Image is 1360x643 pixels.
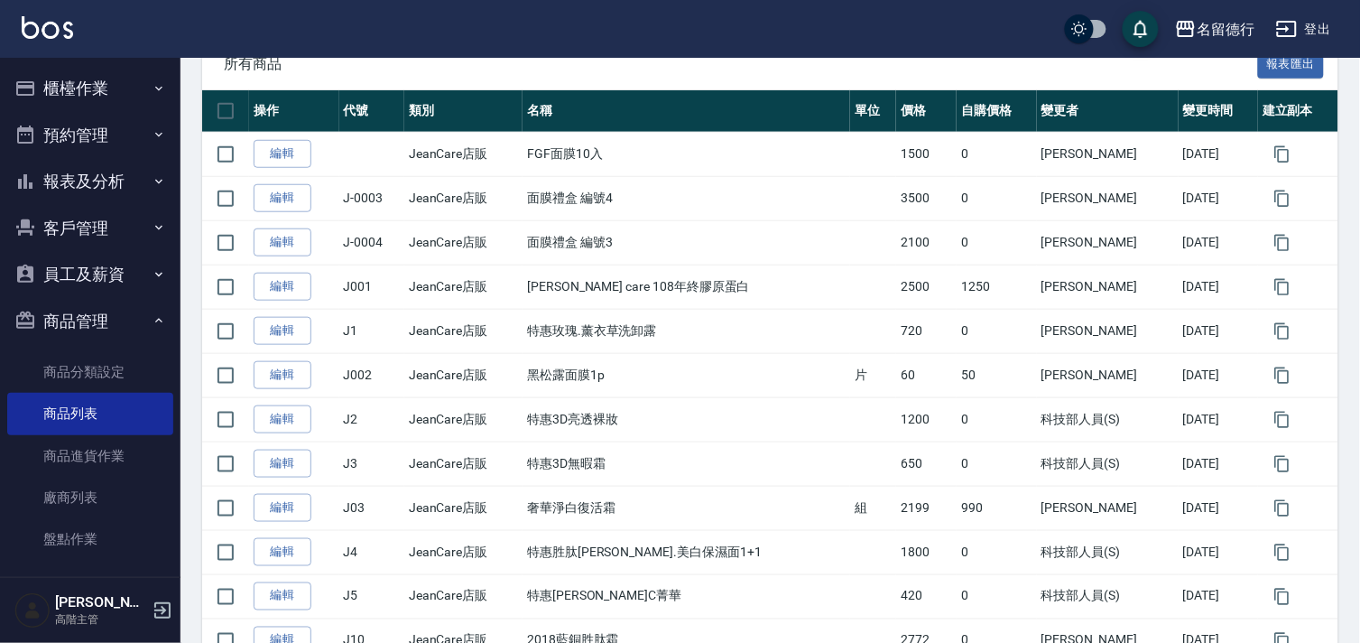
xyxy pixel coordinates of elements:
td: 0 [957,309,1037,353]
th: 價格 [896,90,957,133]
td: 特惠玫瑰.薰衣草洗卸露 [523,309,850,353]
td: 面膜禮盒 編號4 [523,176,850,220]
td: JeanCare店販 [404,265,523,309]
button: 登出 [1269,13,1338,46]
span: 所有商品 [224,55,1258,73]
td: [DATE] [1179,574,1259,619]
td: JeanCare店販 [404,176,523,220]
td: [DATE] [1179,220,1259,265]
td: 特惠3D亮透裸妝 [523,397,850,442]
td: JeanCare店販 [404,353,523,397]
th: 變更者 [1037,90,1179,133]
p: 高階主管 [55,611,147,628]
td: 特惠[PERSON_NAME]C菁華 [523,574,850,619]
a: 編輯 [254,405,311,433]
td: J002 [339,353,404,397]
td: [PERSON_NAME] [1037,309,1179,353]
th: 建立副本 [1258,90,1338,133]
td: J2 [339,397,404,442]
th: 類別 [404,90,523,133]
th: 名稱 [523,90,850,133]
img: Person [14,592,51,629]
td: 0 [957,397,1037,442]
td: [DATE] [1179,176,1259,220]
td: JeanCare店販 [404,132,523,176]
th: 操作 [249,90,339,133]
td: 1250 [957,265,1037,309]
button: 員工及薪資 [7,251,173,298]
td: JeanCare店販 [404,442,523,486]
td: 2199 [896,486,957,530]
td: 奢華淨白復活霜 [523,486,850,530]
td: [DATE] [1179,397,1259,442]
td: J001 [339,265,404,309]
td: [DATE] [1179,442,1259,486]
td: 1800 [896,530,957,574]
a: 編輯 [254,450,311,478]
td: 面膜禮盒 編號3 [523,220,850,265]
td: [PERSON_NAME] care 108年終膠原蛋白 [523,265,850,309]
a: 編輯 [254,184,311,212]
button: 客戶管理 [7,205,173,252]
td: 0 [957,530,1037,574]
td: JeanCare店販 [404,574,523,619]
button: 報表及分析 [7,158,173,205]
td: 50 [957,353,1037,397]
td: 特惠3D無暇霜 [523,442,850,486]
td: JeanCare店販 [404,220,523,265]
a: 商品進貨作業 [7,435,173,477]
td: 0 [957,574,1037,619]
td: 科技部人員(S) [1037,574,1179,619]
th: 代號 [339,90,404,133]
a: 廠商列表 [7,477,173,518]
td: 2100 [896,220,957,265]
td: [DATE] [1179,486,1259,530]
td: [DATE] [1179,265,1259,309]
a: 報表匯出 [1258,54,1325,71]
button: 名留德行 [1168,11,1262,48]
td: [PERSON_NAME] [1037,176,1179,220]
td: JeanCare店販 [404,397,523,442]
td: 組 [850,486,896,530]
td: 0 [957,176,1037,220]
td: [DATE] [1179,353,1259,397]
td: 片 [850,353,896,397]
a: 編輯 [254,317,311,345]
td: J-0003 [339,176,404,220]
td: [PERSON_NAME] [1037,132,1179,176]
img: Logo [22,16,73,39]
td: 0 [957,220,1037,265]
td: [DATE] [1179,309,1259,353]
td: 2500 [896,265,957,309]
td: JeanCare店販 [404,486,523,530]
a: 編輯 [254,140,311,168]
td: [DATE] [1179,132,1259,176]
div: 名留德行 [1197,18,1254,41]
a: 編輯 [254,361,311,389]
th: 變更時間 [1179,90,1259,133]
a: 編輯 [254,273,311,301]
a: 編輯 [254,228,311,256]
td: 990 [957,486,1037,530]
td: [PERSON_NAME] [1037,265,1179,309]
td: J4 [339,530,404,574]
h5: [PERSON_NAME] [55,593,147,611]
td: JeanCare店販 [404,530,523,574]
td: 0 [957,132,1037,176]
button: 報表匯出 [1258,51,1325,79]
td: 3500 [896,176,957,220]
a: 商品分類設定 [7,351,173,393]
td: 1200 [896,397,957,442]
td: 科技部人員(S) [1037,442,1179,486]
td: [PERSON_NAME] [1037,486,1179,530]
td: J5 [339,574,404,619]
td: 科技部人員(S) [1037,530,1179,574]
button: save [1123,11,1159,47]
a: 編輯 [254,494,311,522]
th: 自購價格 [957,90,1037,133]
button: 商品管理 [7,298,173,345]
th: 單位 [850,90,896,133]
td: J3 [339,442,404,486]
button: 櫃檯作業 [7,65,173,112]
td: 720 [896,309,957,353]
